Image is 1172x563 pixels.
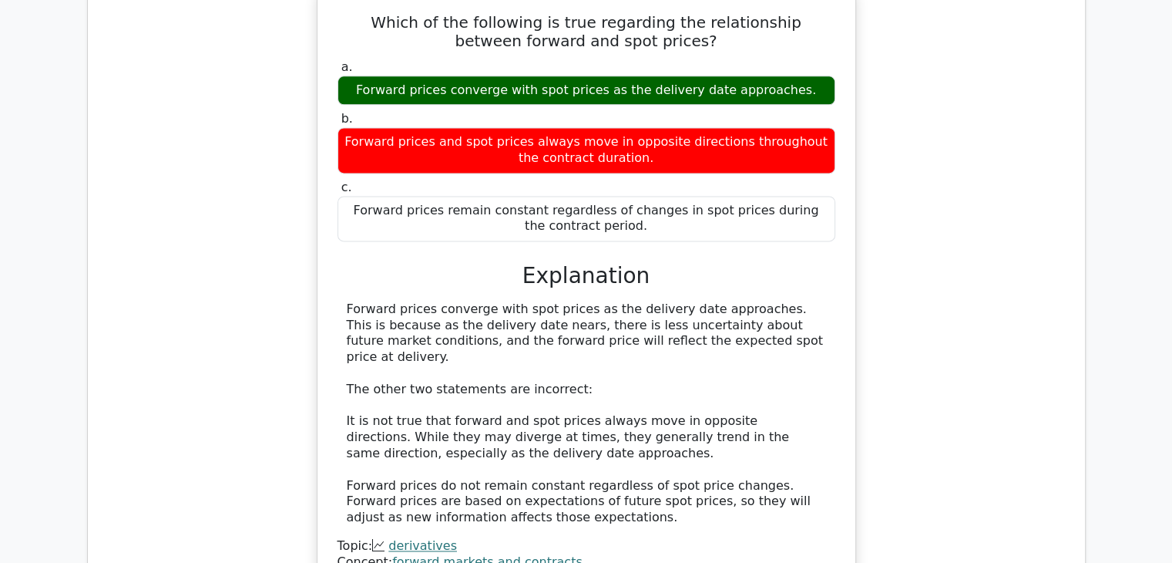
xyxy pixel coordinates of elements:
h3: Explanation [347,263,826,289]
span: b. [341,111,353,126]
div: Forward prices converge with spot prices as the delivery date approaches. This is because as the ... [347,302,826,526]
a: derivatives [388,538,457,553]
div: Forward prices remain constant regardless of changes in spot prices during the contract period. [337,196,835,242]
div: Topic: [337,538,835,555]
span: c. [341,180,352,194]
span: a. [341,59,353,74]
div: Forward prices and spot prices always move in opposite directions throughout the contract duration. [337,127,835,174]
div: Forward prices converge with spot prices as the delivery date approaches. [337,76,835,106]
h5: Which of the following is true regarding the relationship between forward and spot prices? [336,13,837,50]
